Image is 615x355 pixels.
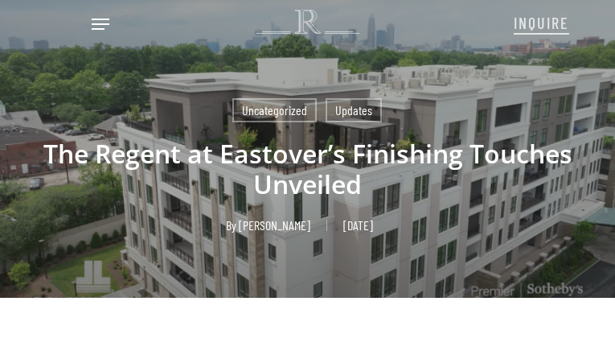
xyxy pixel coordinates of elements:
[514,5,569,39] a: INQUIRE
[239,217,310,233] a: [PERSON_NAME]
[226,220,236,231] span: By
[92,16,109,32] a: Navigation Menu
[514,13,569,32] span: INQUIRE
[326,220,389,231] span: [DATE]
[37,122,578,216] h1: The Regent at Eastover’s Finishing Touches Unveiled
[326,98,382,122] a: Updates
[232,98,317,122] a: Uncategorized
